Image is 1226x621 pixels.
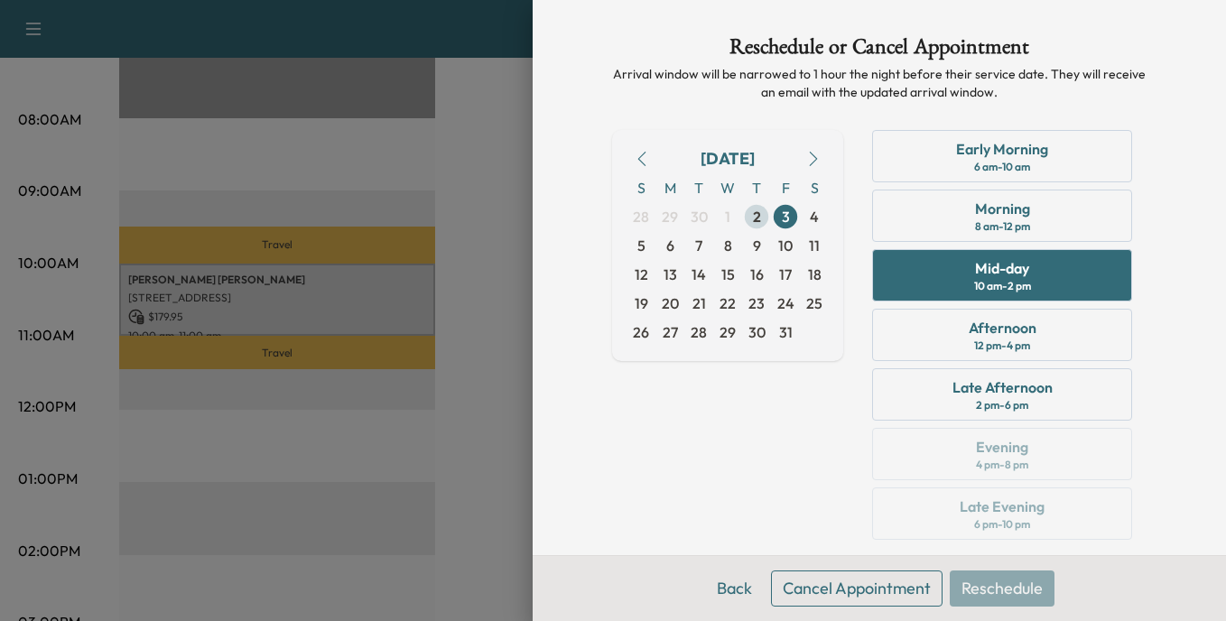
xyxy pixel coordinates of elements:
span: 21 [692,292,706,314]
div: 10 am - 2 pm [974,279,1031,293]
span: 30 [748,321,766,343]
button: Cancel Appointment [771,570,943,607]
div: Late Afternoon [952,376,1053,398]
span: 28 [633,206,649,227]
span: 10 [778,235,793,256]
span: 18 [808,264,822,285]
span: 8 [724,235,732,256]
span: 19 [635,292,648,314]
span: F [771,173,800,202]
span: 9 [753,235,761,256]
span: T [684,173,713,202]
span: M [655,173,684,202]
span: 4 [810,206,819,227]
div: 8 am - 12 pm [975,219,1030,234]
div: 2 pm - 6 pm [976,398,1028,412]
span: 31 [779,321,793,343]
span: 5 [637,235,646,256]
span: 6 [666,235,674,256]
span: 3 [782,206,790,227]
span: 23 [748,292,765,314]
div: 12 pm - 4 pm [974,338,1030,353]
span: 24 [777,292,794,314]
div: [DATE] [701,146,755,171]
span: 26 [633,321,649,343]
span: 16 [750,264,764,285]
span: 29 [662,206,678,227]
div: Morning [975,198,1030,219]
span: 15 [721,264,735,285]
span: 2 [753,206,761,227]
span: 7 [695,235,702,256]
div: Afternoon [969,317,1036,338]
span: 11 [809,235,820,256]
h1: Reschedule or Cancel Appointment [612,36,1147,65]
span: 13 [664,264,677,285]
span: T [742,173,771,202]
span: 28 [691,321,707,343]
button: Back [705,570,764,607]
span: 22 [720,292,736,314]
span: 1 [725,206,730,227]
span: 30 [691,206,708,227]
span: 27 [663,321,678,343]
span: S [627,173,655,202]
span: 25 [806,292,822,314]
p: Arrival window will be narrowed to 1 hour the night before their service date. They will receive ... [612,65,1147,101]
span: S [800,173,829,202]
span: 14 [692,264,706,285]
span: 12 [635,264,648,285]
div: Early Morning [956,138,1048,160]
div: 6 am - 10 am [974,160,1030,174]
span: 20 [662,292,679,314]
span: W [713,173,742,202]
div: Mid-day [975,257,1029,279]
span: 17 [779,264,792,285]
span: 29 [720,321,736,343]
